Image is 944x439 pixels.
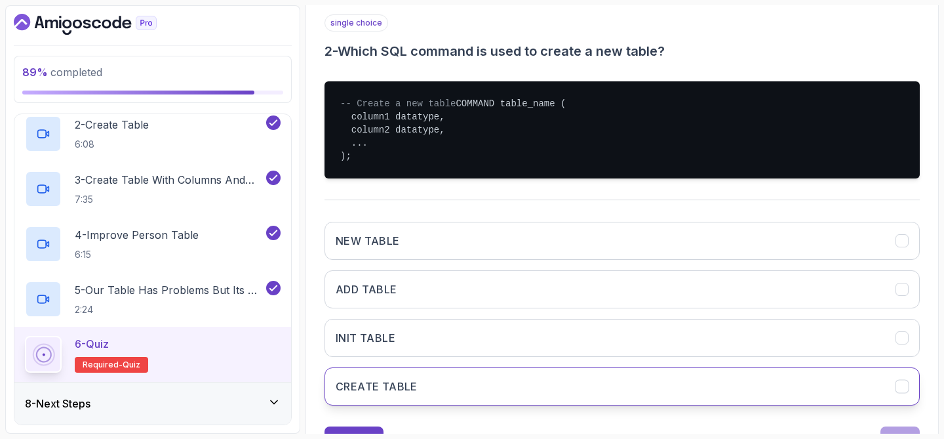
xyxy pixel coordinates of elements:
[75,172,264,188] p: 3 - Create Table With Columns And Datatypes
[324,319,920,357] button: INIT TABLE
[75,248,199,261] p: 6:15
[14,383,291,425] button: 8-Next Steps
[75,303,264,316] p: 2:24
[75,227,199,243] p: 4 - Improve Person Table
[22,66,48,79] span: 89 %
[75,282,264,298] p: 5 - Our Table Has Problems But Its Ok For Now
[75,117,149,133] p: 2 - Create Table
[25,396,90,411] h3: 8 - Next Steps
[324,42,920,60] h3: 2 - Which SQL command is used to create a new table?
[25,171,281,207] button: 3-Create Table With Columns And Datatypes7:35
[336,379,418,394] h3: CREATE TABLE
[123,360,140,370] span: quiz
[75,138,149,151] p: 6:08
[336,330,395,346] h3: INIT TABLE
[340,98,456,109] span: -- Create a new table
[75,193,264,206] p: 7:35
[336,233,400,249] h3: NEW TABLE
[324,367,920,406] button: CREATE TABLE
[83,360,123,370] span: Required-
[22,66,102,79] span: completed
[324,81,920,178] pre: COMMAND table_name ( column1 datatype, column2 datatype, ... );
[324,14,388,31] p: single choice
[25,226,281,262] button: 4-Improve Person Table6:15
[324,222,920,260] button: NEW TABLE
[324,270,920,308] button: ADD TABLE
[25,336,281,373] button: 6-QuizRequired-quiz
[25,281,281,318] button: 5-Our Table Has Problems But Its Ok For Now2:24
[25,115,281,152] button: 2-Create Table6:08
[75,336,109,352] p: 6 - Quiz
[14,14,187,35] a: Dashboard
[336,282,397,297] h3: ADD TABLE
